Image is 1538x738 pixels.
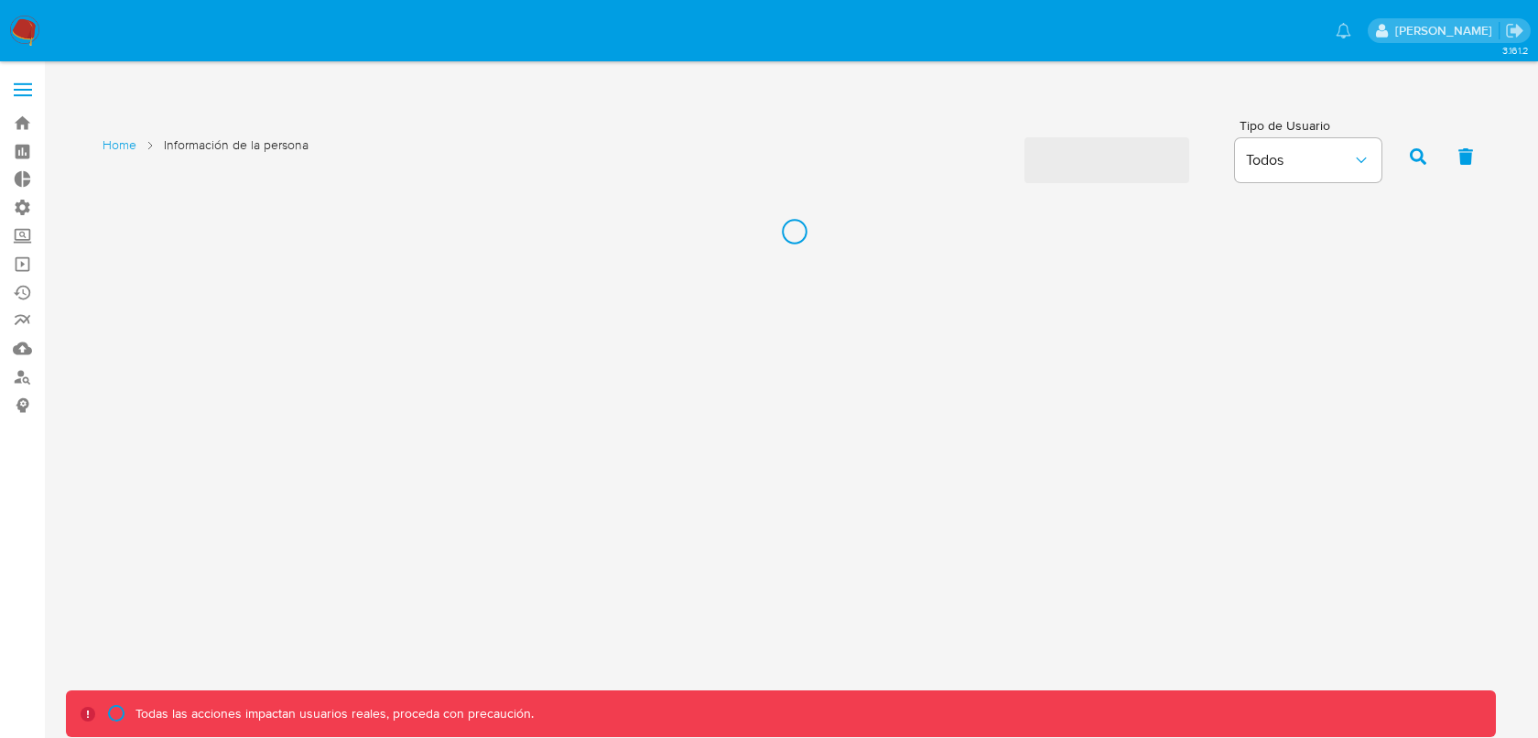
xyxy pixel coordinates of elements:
[1505,21,1524,40] a: Salir
[1024,137,1189,183] span: ‌
[1240,119,1386,132] span: Tipo de Usuario
[131,705,534,722] p: Todas las acciones impactan usuarios reales, proceda con precaución.
[103,136,136,154] a: Home
[1235,138,1381,182] button: Todos
[1246,151,1352,169] span: Todos
[164,136,309,154] span: Información de la persona
[103,129,309,180] nav: List of pages
[1395,22,1499,39] p: valeria.monge@mercadolibre.com
[1336,23,1351,38] a: Notificaciones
